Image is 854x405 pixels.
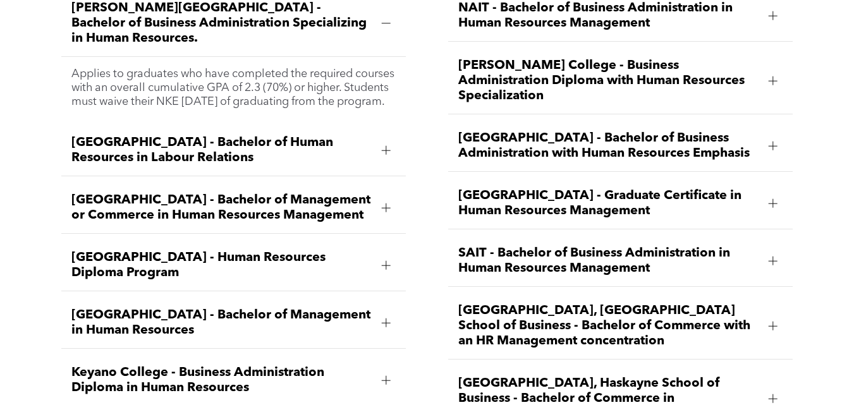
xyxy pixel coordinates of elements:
span: [GEOGRAPHIC_DATA] - Human Resources Diploma Program [71,250,372,281]
span: [GEOGRAPHIC_DATA] - Bachelor of Management or Commerce in Human Resources Management [71,193,372,223]
span: [PERSON_NAME] College - Business Administration Diploma with Human Resources Specialization [458,58,759,104]
span: [GEOGRAPHIC_DATA] - Bachelor of Management in Human Resources [71,308,372,338]
span: [PERSON_NAME][GEOGRAPHIC_DATA] - Bachelor of Business Administration Specializing in Human Resour... [71,1,372,46]
span: Keyano College - Business Administration Diploma in Human Resources [71,365,372,396]
span: SAIT - Bachelor of Business Administration in Human Resources Management [458,246,759,276]
span: [GEOGRAPHIC_DATA] - Graduate Certificate in Human Resources Management [458,188,759,219]
span: [GEOGRAPHIC_DATA] - Bachelor of Business Administration with Human Resources Emphasis [458,131,759,161]
p: Applies to graduates who have completed the required courses with an overall cumulative GPA of 2.... [71,67,396,109]
span: [GEOGRAPHIC_DATA] - Bachelor of Human Resources in Labour Relations [71,135,372,166]
span: NAIT - Bachelor of Business Administration in Human Resources Management [458,1,759,31]
span: [GEOGRAPHIC_DATA], [GEOGRAPHIC_DATA] School of Business - Bachelor of Commerce with an HR Managem... [458,303,759,349]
